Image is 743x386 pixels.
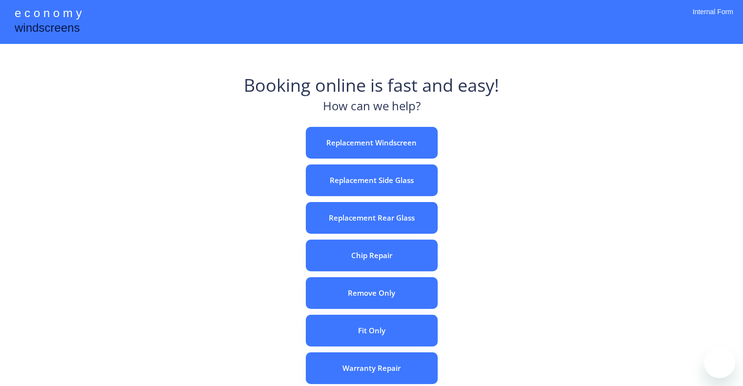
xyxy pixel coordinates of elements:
[306,315,438,346] button: Fit Only
[306,164,438,196] button: Replacement Side Glass
[306,352,438,384] button: Warranty Repair
[15,5,82,23] div: e c o n o m y
[704,347,735,378] iframe: Button to launch messaging window
[306,277,438,309] button: Remove Only
[323,98,421,120] div: How can we help?
[306,240,438,271] button: Chip Repair
[306,202,438,234] button: Replacement Rear Glass
[244,73,499,98] div: Booking online is fast and easy!
[693,7,733,29] div: Internal Form
[15,20,80,39] div: windscreens
[306,127,438,159] button: Replacement Windscreen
